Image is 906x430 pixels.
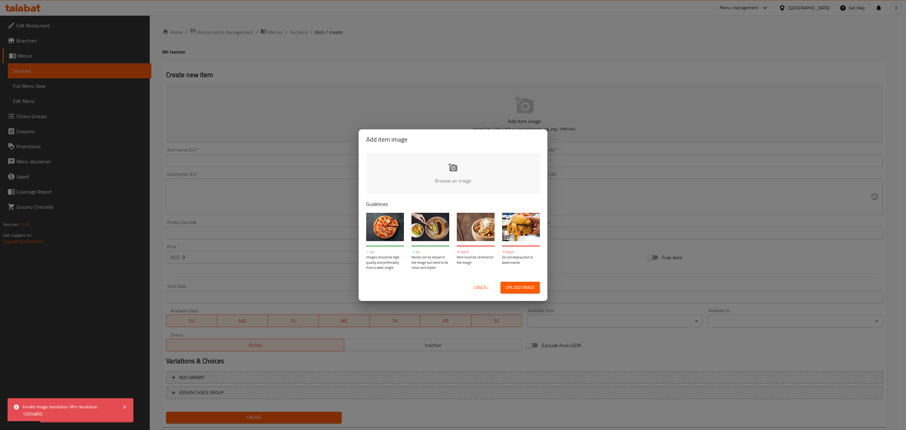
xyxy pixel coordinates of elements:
p: Don't [457,250,495,255]
p: Don't [502,250,540,255]
img: guide-img-1@3x.jpg [366,213,404,241]
p: Do [366,250,404,255]
img: guide-img-4@3x.jpg [502,213,540,241]
img: guide-img-3@3x.jpg [457,213,495,241]
p: Hands can be shown in the image but need to be clean and styled [411,255,449,270]
p: Do not display text or watermarks [502,255,540,265]
p: Do [411,250,449,255]
img: guide-img-2@3x.jpg [411,213,449,241]
button: Upload image [501,282,540,293]
button: Cancel [471,282,491,293]
span: Upload image [506,284,535,291]
p: Images should be high-quality and preferably from a wide-angle [366,255,404,270]
h2: Add item image [366,134,540,144]
p: Item must be centered in the image [457,255,495,265]
p: Guidelines [366,200,540,208]
span: Cancel [473,284,489,291]
div: Invalid image resolution: Min resolution 1200x800 [23,403,116,417]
